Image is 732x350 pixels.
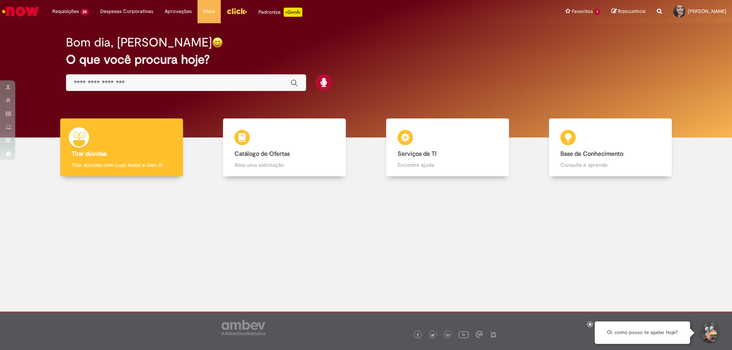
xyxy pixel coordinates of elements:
span: Rascunhos [618,8,645,15]
p: +GenAi [284,8,302,17]
b: Serviços de TI [398,150,437,158]
img: logo_footer_workplace.png [476,331,483,338]
img: logo_footer_linkedin.png [446,333,450,337]
span: 28 [80,9,89,15]
img: logo_footer_twitter.png [431,333,435,337]
img: logo_footer_facebook.png [416,333,420,337]
img: logo_footer_youtube.png [459,329,469,339]
img: logo_footer_naosei.png [490,331,497,338]
b: Base de Conhecimento [560,150,623,158]
a: Catálogo de Ofertas Abra uma solicitação [203,118,366,177]
span: Requisições [52,8,79,15]
img: ServiceNow [1,4,40,19]
p: Consulte e aprenda [560,161,660,169]
h2: Bom dia, [PERSON_NAME] [66,36,212,49]
p: Abra uma solicitação [234,161,334,169]
p: Encontre ajuda [398,161,498,169]
span: Aprovações [165,8,192,15]
span: 1 [594,9,600,15]
img: click_logo_yellow_360x200.png [226,5,247,17]
p: Tirar dúvidas com Lupi Assist e Gen Ai [72,161,172,169]
div: Oi, como posso te ajudar hoje? [595,321,690,344]
button: Iniciar Conversa de Suporte [698,321,721,344]
img: logo_footer_ambev_rotulo_gray.png [222,320,265,335]
a: Rascunhos [612,8,645,15]
a: Tirar dúvidas Tirar dúvidas com Lupi Assist e Gen Ai [40,118,203,177]
span: More [203,8,215,15]
a: Base de Conhecimento Consulte e aprenda [529,118,692,177]
span: Despesas Corporativas [100,8,153,15]
b: Tirar dúvidas [72,150,106,158]
div: Padroniza [258,8,302,17]
span: [PERSON_NAME] [688,8,726,14]
b: Catálogo de Ofertas [234,150,290,158]
img: happy-face.png [212,37,223,48]
span: Favoritos [572,8,593,15]
h2: O que você procura hoje? [66,53,666,66]
a: Serviços de TI Encontre ajuda [366,118,529,177]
